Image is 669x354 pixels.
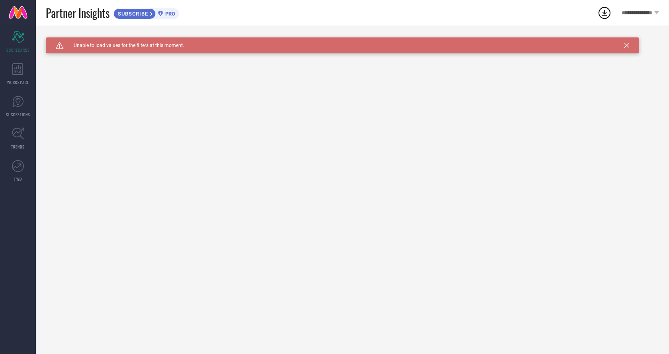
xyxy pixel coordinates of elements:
span: TRENDS [11,144,25,150]
span: Partner Insights [46,5,110,21]
span: FWD [14,176,22,182]
span: SUGGESTIONS [6,111,30,117]
a: SUBSCRIBEPRO [113,6,179,19]
span: SUBSCRIBE [114,11,150,17]
div: Unable to load filters at this moment. Please try later. [46,37,659,44]
span: SCORECARDS [6,47,30,53]
span: WORKSPACE [7,79,29,85]
span: Unable to load values for the filters at this moment. [64,43,184,48]
div: Open download list [597,6,612,20]
span: PRO [163,11,175,17]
